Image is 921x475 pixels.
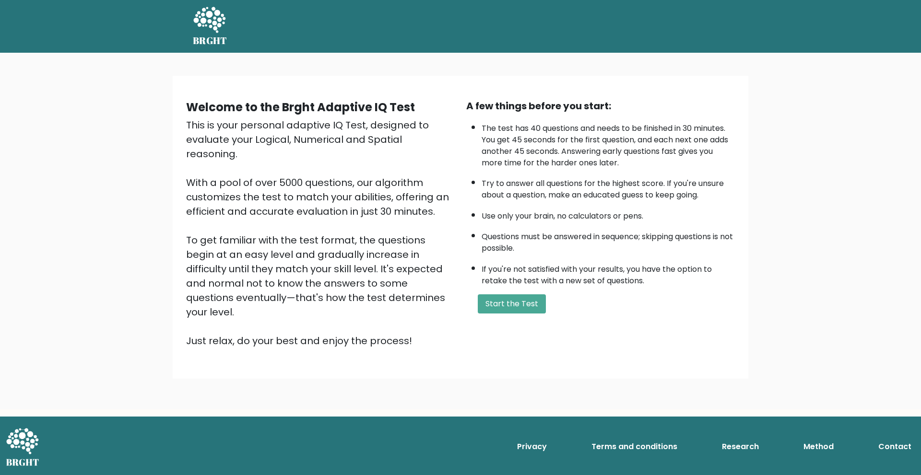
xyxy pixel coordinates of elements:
[482,206,735,222] li: Use only your brain, no calculators or pens.
[874,437,915,456] a: Contact
[513,437,551,456] a: Privacy
[718,437,763,456] a: Research
[482,173,735,201] li: Try to answer all questions for the highest score. If you're unsure about a question, make an edu...
[482,259,735,287] li: If you're not satisfied with your results, you have the option to retake the test with a new set ...
[588,437,681,456] a: Terms and conditions
[186,118,455,348] div: This is your personal adaptive IQ Test, designed to evaluate your Logical, Numerical and Spatial ...
[482,118,735,169] li: The test has 40 questions and needs to be finished in 30 minutes. You get 45 seconds for the firs...
[193,35,227,46] h5: BRGHT
[466,99,735,113] div: A few things before you start:
[482,226,735,254] li: Questions must be answered in sequence; skipping questions is not possible.
[478,294,546,313] button: Start the Test
[800,437,838,456] a: Method
[193,4,227,49] a: BRGHT
[186,99,415,115] b: Welcome to the Brght Adaptive IQ Test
